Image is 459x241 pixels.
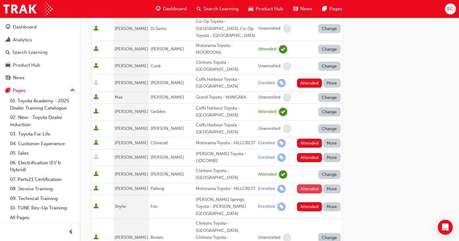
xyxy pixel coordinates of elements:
span: User is active [93,109,99,115]
span: User is active [93,203,99,210]
button: Change [318,124,341,133]
span: learningRecordVerb_NONE-icon [283,24,291,33]
span: [PERSON_NAME] [115,172,148,177]
button: Change [318,24,341,33]
button: More [323,139,341,148]
a: news-iconNews [288,3,317,15]
span: [PERSON_NAME] [115,235,148,240]
a: Dashboard [2,21,77,33]
button: More [323,153,341,162]
div: Enrolled [258,204,275,210]
a: Search Learning [2,47,77,58]
span: pages-icon [322,5,327,13]
div: Pages [13,87,26,94]
button: Change [318,45,341,54]
button: Attended [297,79,322,88]
span: learningRecordVerb_ATTEND-icon [279,170,287,179]
span: news-icon [6,75,10,81]
span: Cook [151,63,161,69]
div: Enrolled [258,80,275,86]
span: learningRecordVerb_ENROLL-icon [277,139,286,147]
a: 06. Electrification (EV & Hybrid) [7,158,77,175]
button: DashboardAnalyticsSearch LearningProduct HubNews [2,20,77,85]
button: Change [318,62,341,71]
span: [PERSON_NAME] [115,63,148,69]
span: [PERSON_NAME] [151,46,184,52]
button: More [323,79,341,88]
span: User is active [93,186,99,192]
div: Enrolled [258,140,275,146]
span: search-icon [6,50,10,55]
div: Attended [258,109,276,115]
span: Dashboard [163,5,187,13]
div: Dashboard [13,23,37,31]
span: [PERSON_NAME] [151,126,184,131]
span: User is active [93,171,99,177]
span: guage-icon [156,5,160,13]
img: Trak [3,2,53,16]
div: Analytics [13,36,32,44]
span: prev-icon [69,228,73,236]
div: Enrolled [258,155,275,161]
span: learningRecordVerb_ENROLL-icon [277,203,286,211]
div: Unenrolled [258,235,280,241]
span: Product Hub [256,5,283,13]
span: [PERSON_NAME] [115,109,148,114]
button: Change [318,93,341,102]
div: Coffs Harbour Toyota - [GEOGRAPHIC_DATA] [196,105,256,119]
span: User is inactive [93,80,99,86]
span: pages-icon [6,88,10,94]
div: Unenrolled [258,95,280,100]
button: Change [318,107,341,116]
span: [PERSON_NAME] [115,126,148,131]
span: User is active [93,140,99,146]
button: Change [318,170,341,179]
span: chart-icon [6,37,10,43]
span: learningRecordVerb_ENROLL-icon [277,79,286,87]
a: All Pages [7,213,77,223]
span: Di Santo [151,26,166,31]
span: Chiverall [151,140,168,146]
span: Fox [151,204,157,209]
span: Shylie [115,204,126,209]
div: Attended [258,46,276,52]
div: Unenrolled [258,63,280,69]
span: User is active [93,63,99,69]
span: User is active [93,94,99,100]
span: Geddes [151,109,165,114]
span: learningRecordVerb_NONE-icon [283,125,291,133]
div: Grand Toyota - WANGARA [196,94,256,101]
a: 01. Toyota Academy - 2025 Dealer Training Catalogue [7,96,77,113]
div: Co-Op Toyota - [GEOGRAPHIC_DATA], Co-Op Toyota - [GEOGRAPHIC_DATA] [196,18,256,39]
span: [PERSON_NAME] [115,46,148,52]
span: User is active [93,126,99,132]
span: User is active [93,26,99,32]
span: News [300,5,312,13]
div: Unenrolled [258,26,280,32]
span: learningRecordVerb_NONE-icon [283,93,291,102]
a: 09. Technical Training [7,194,77,203]
a: Product Hub [2,59,77,71]
span: [PERSON_NAME] [115,155,148,160]
a: Analytics [2,34,77,46]
span: learningRecordVerb_ATTEND-icon [279,108,287,116]
a: 05. Sales [7,148,77,158]
a: 04. Customer Experience [7,139,77,149]
button: Attended [297,139,322,148]
div: [PERSON_NAME] Toyota - LIDCOMBE [196,151,256,165]
span: car-icon [249,5,253,13]
button: Attended [297,153,322,162]
span: guage-icon [6,24,10,30]
a: car-iconProduct Hub [244,3,288,15]
span: learningRecordVerb_ENROLL-icon [277,153,286,162]
button: Attended [297,202,322,211]
span: [PERSON_NAME] [151,80,184,85]
button: Pages [2,85,77,96]
span: [PERSON_NAME] [115,26,148,31]
span: User is inactive [93,154,99,161]
button: More [323,202,341,211]
div: Coffs Harbour Toyota - [GEOGRAPHIC_DATA] [196,76,256,90]
div: Motorama Toyota - HILLCREST [196,185,256,192]
div: Search Learning [12,49,47,56]
a: 07. Parts21 Certification [7,175,77,184]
